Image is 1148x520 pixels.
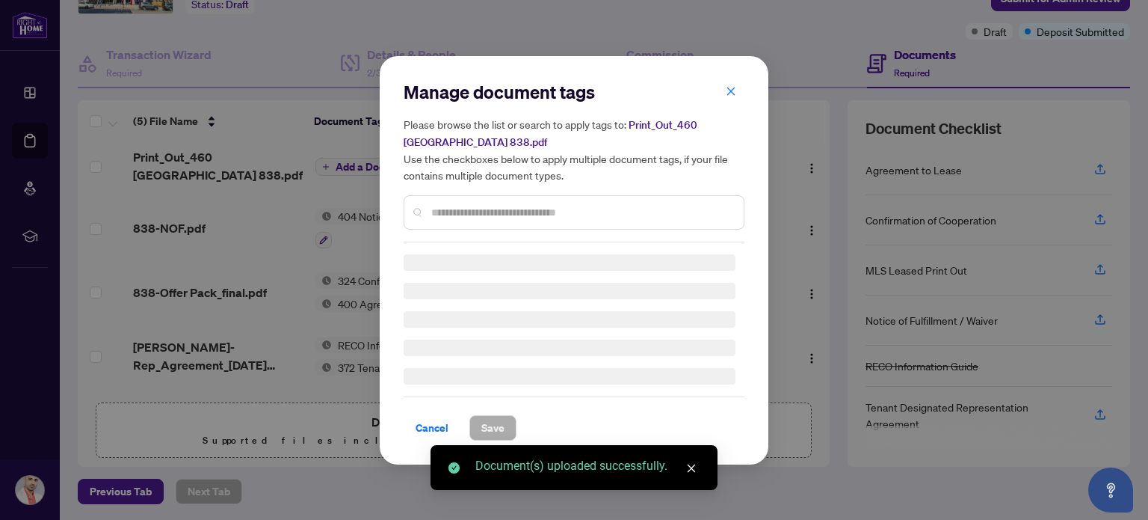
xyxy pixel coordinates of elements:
[404,415,460,441] button: Cancel
[475,457,700,475] div: Document(s) uploaded successfully.
[404,116,744,183] h5: Please browse the list or search to apply tags to: Use the checkboxes below to apply multiple doc...
[404,80,744,104] h2: Manage document tags
[1088,468,1133,513] button: Open asap
[683,460,700,477] a: Close
[448,462,460,474] span: check-circle
[416,416,448,440] span: Cancel
[726,85,736,96] span: close
[404,118,697,149] span: Print_Out_460 [GEOGRAPHIC_DATA] 838.pdf
[469,415,516,441] button: Save
[686,463,697,474] span: close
